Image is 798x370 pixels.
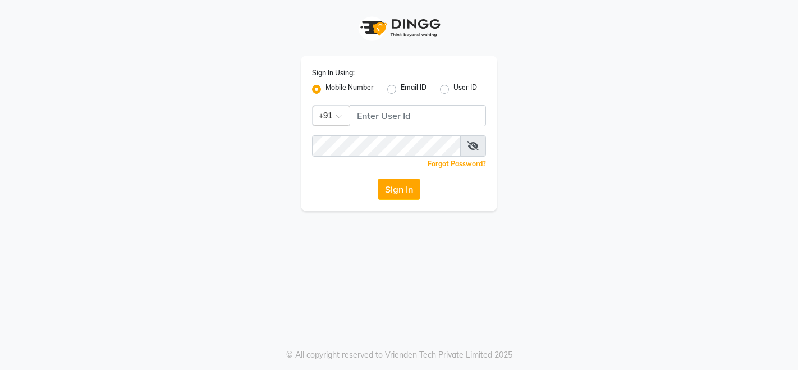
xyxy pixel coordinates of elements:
[428,159,486,168] a: Forgot Password?
[312,68,355,78] label: Sign In Using:
[453,83,477,96] label: User ID
[378,179,420,200] button: Sign In
[325,83,374,96] label: Mobile Number
[354,11,444,44] img: logo1.svg
[401,83,426,96] label: Email ID
[350,105,486,126] input: Username
[312,135,461,157] input: Username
